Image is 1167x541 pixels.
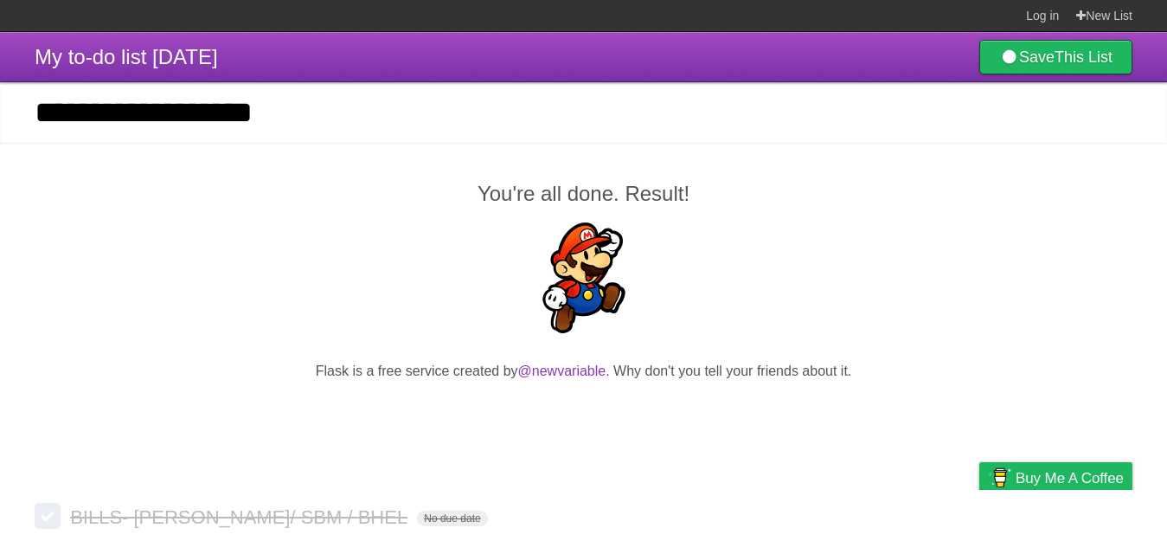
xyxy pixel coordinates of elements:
[518,364,606,378] a: @newvariable
[35,361,1132,382] p: Flask is a free service created by . Why don't you tell your friends about it.
[35,503,61,529] label: Done
[417,511,487,526] span: No due date
[35,45,218,68] span: My to-do list [DATE]
[979,40,1132,74] a: SaveThis List
[553,403,615,428] iframe: X Post Button
[35,178,1132,209] h2: You're all done. Result!
[979,462,1132,494] a: Buy me a coffee
[1055,48,1112,66] b: This List
[988,463,1011,493] img: Buy me a coffee
[529,222,639,333] img: Super Mario
[70,506,412,528] span: BILLS- [PERSON_NAME]/ SBM / BHEL
[1016,463,1124,493] span: Buy me a coffee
